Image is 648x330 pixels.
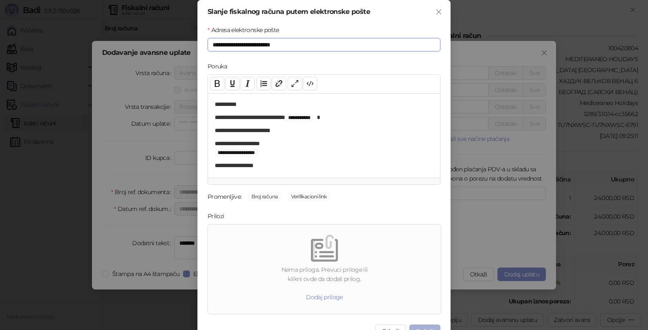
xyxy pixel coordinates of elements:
button: Bold [210,77,224,90]
span: Verifikacioni link [288,192,330,201]
img: empty [311,235,338,262]
div: Promenljive: [208,192,241,201]
button: Full screen [288,77,302,90]
div: Slanje fiskalnog računa putem elektronske pošte [208,8,440,15]
div: Nema priloga. Prevuci priloge ili klikni ovde da dodaš prilog. [211,265,437,284]
button: Underline [225,77,240,90]
span: Broj računa [248,192,281,201]
button: List [256,77,271,90]
span: Zatvori [432,8,445,15]
button: Close [432,5,445,19]
button: Italic [240,77,255,90]
input: Adresa elektronske pošte [208,38,440,51]
label: Adresa elektronske pošte [208,25,284,35]
button: Link [272,77,286,90]
button: Code view [303,77,317,90]
span: close [435,8,442,15]
label: Prilozi [208,211,229,221]
label: Poruka [208,62,232,71]
span: emptyNema priloga. Prevuci priloge iliklikni ovde da dodaš prilog.Dodaj priloge [211,228,437,311]
button: Dodaj priloge [299,290,350,304]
